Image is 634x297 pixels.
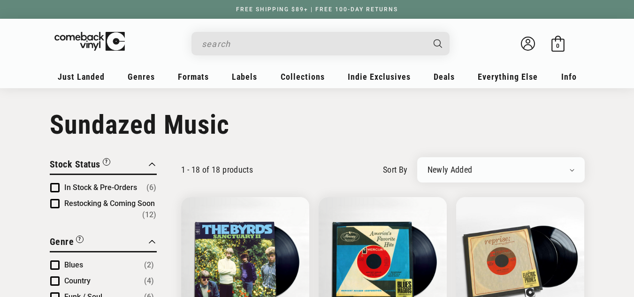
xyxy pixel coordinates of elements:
span: Labels [232,72,257,82]
button: Filter by Stock Status [50,157,110,174]
button: Filter by Genre [50,235,84,251]
label: sort by [383,163,408,176]
span: 0 [556,42,559,49]
h1: Sundazed Music [50,109,585,140]
span: Genres [128,72,155,82]
span: Blues [64,260,83,269]
span: Info [561,72,577,82]
span: Indie Exclusives [348,72,411,82]
span: Formats [178,72,209,82]
span: Number of products: (4) [144,275,154,287]
div: Search [191,32,450,55]
span: Collections [281,72,325,82]
a: FREE SHIPPING $89+ | FREE 100-DAY RETURNS [227,6,407,13]
span: Everything Else [478,72,538,82]
span: Number of products: (2) [144,259,154,271]
input: search [202,34,424,53]
button: Search [425,32,451,55]
span: Number of products: (12) [142,209,156,221]
span: Stock Status [50,159,100,170]
span: In Stock & Pre-Orders [64,183,137,192]
span: Number of products: (6) [146,182,156,193]
p: 1 - 18 of 18 products [181,165,253,175]
span: Restocking & Coming Soon [64,199,155,208]
span: Deals [434,72,455,82]
span: Genre [50,236,74,247]
span: Just Landed [58,72,105,82]
span: Country [64,276,91,285]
